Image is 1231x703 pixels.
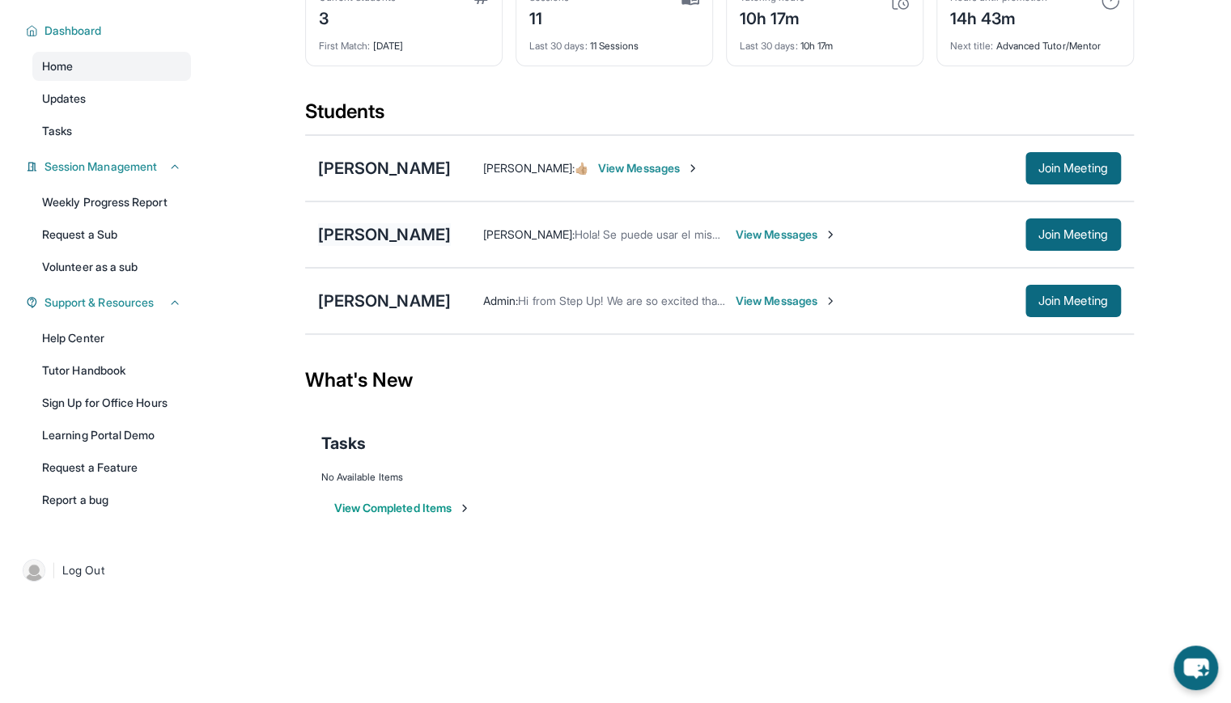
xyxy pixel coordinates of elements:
div: [DATE] [319,30,489,53]
div: Advanced Tutor/Mentor [950,30,1120,53]
a: Learning Portal Demo [32,421,191,450]
button: Join Meeting [1025,152,1121,184]
div: What's New [305,345,1134,416]
span: Admin : [483,294,518,307]
span: Home [42,58,73,74]
div: [PERSON_NAME] [318,157,451,180]
img: Chevron-Right [824,228,837,241]
span: 👍🏼 [575,161,588,175]
a: Weekly Progress Report [32,188,191,217]
span: Join Meeting [1038,230,1108,239]
span: Last 30 days : [740,40,798,52]
div: 3 [319,4,396,30]
div: [PERSON_NAME] [318,290,451,312]
a: Report a bug [32,485,191,515]
span: View Messages [736,293,837,309]
span: Dashboard [45,23,102,39]
a: Help Center [32,324,191,353]
span: Session Management [45,159,157,175]
span: Support & Resources [45,294,154,311]
span: Hola! Se puede usar el mismo enlace para reunir la sesión [575,227,872,241]
span: Join Meeting [1038,163,1108,173]
img: user-img [23,559,45,582]
img: Chevron-Right [686,162,699,175]
button: Session Management [38,159,181,175]
span: First Match : [319,40,371,52]
button: chat-button [1174,646,1218,690]
button: Support & Resources [38,294,181,311]
button: View Completed Items [334,500,471,516]
span: Tasks [321,432,366,455]
span: Last 30 days : [529,40,588,52]
img: Chevron-Right [824,294,837,307]
button: Join Meeting [1025,218,1121,251]
div: Students [305,99,1134,134]
a: Updates [32,84,191,113]
span: [PERSON_NAME] : [483,227,575,241]
a: Sign Up for Office Hours [32,388,191,417]
span: Updates [42,91,87,107]
span: Join Meeting [1038,296,1108,306]
span: View Messages [736,227,837,243]
div: No Available Items [321,471,1118,484]
a: Volunteer as a sub [32,252,191,282]
span: Tasks [42,123,72,139]
span: Log Out [62,562,104,578]
button: Join Meeting [1025,285,1121,317]
span: View Messages [598,160,699,176]
div: 11 Sessions [529,30,699,53]
div: [PERSON_NAME] [318,223,451,246]
a: |Log Out [16,553,191,588]
span: Next title : [950,40,994,52]
div: 14h 43m [950,4,1047,30]
div: 10h 17m [740,30,910,53]
a: Request a Feature [32,453,191,482]
a: Request a Sub [32,220,191,249]
button: Dashboard [38,23,181,39]
a: Tasks [32,116,191,146]
span: | [52,561,56,580]
span: [PERSON_NAME] : [483,161,575,175]
a: Home [32,52,191,81]
div: 10h 17m [740,4,804,30]
a: Tutor Handbook [32,356,191,385]
div: 11 [529,4,570,30]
